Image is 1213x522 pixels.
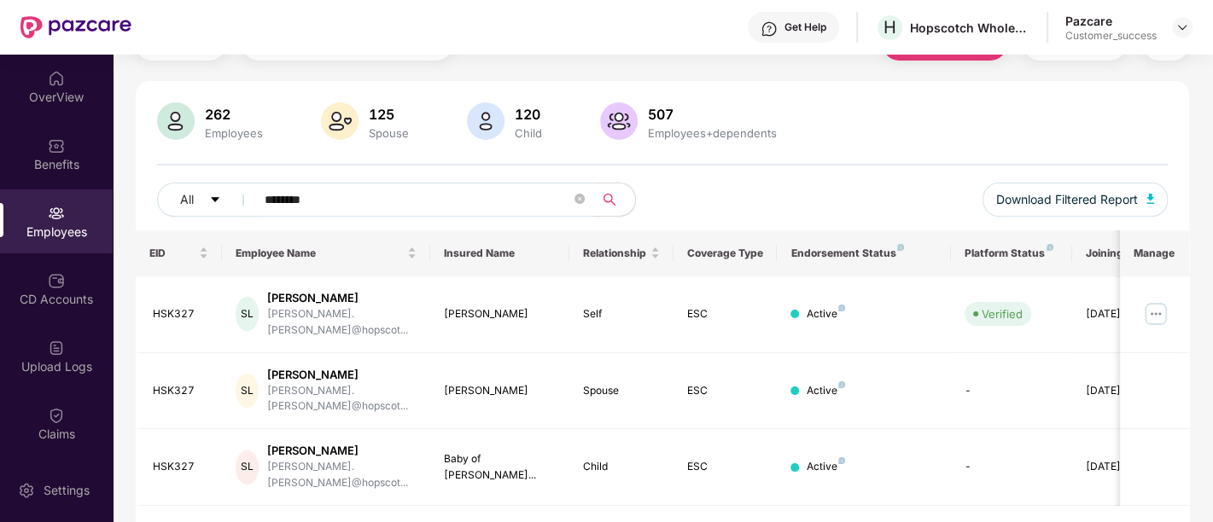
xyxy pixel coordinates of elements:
div: ESC [687,306,764,322]
div: SL [236,374,258,408]
th: Joining Date [1072,230,1176,276]
button: Allcaret-down [157,183,261,217]
div: Customer_success [1065,29,1157,43]
img: svg+xml;base64,PHN2ZyB4bWxucz0iaHR0cDovL3d3dy53My5vcmcvMjAwMC9zdmciIHhtbG5zOnhsaW5rPSJodHRwOi8vd3... [600,102,638,140]
div: Spouse [583,383,660,399]
div: SL [236,297,258,331]
div: Endorsement Status [790,246,936,260]
div: Pazcare [1065,13,1157,29]
th: Coverage Type [674,230,778,276]
span: All [180,190,194,209]
button: Download Filtered Report [983,183,1169,217]
div: [PERSON_NAME] [267,443,417,459]
img: svg+xml;base64,PHN2ZyB4bWxucz0iaHR0cDovL3d3dy53My5vcmcvMjAwMC9zdmciIHdpZHRoPSI4IiBoZWlnaHQ9IjgiIH... [1047,244,1053,251]
div: Child [511,126,545,140]
div: Platform Status [965,246,1058,260]
div: Employees [201,126,266,140]
img: svg+xml;base64,PHN2ZyBpZD0iQmVuZWZpdHMiIHhtbG5zPSJodHRwOi8vd3d3LnczLm9yZy8yMDAwL3N2ZyIgd2lkdGg9Ij... [48,137,65,154]
th: Relationship [569,230,674,276]
img: svg+xml;base64,PHN2ZyB4bWxucz0iaHR0cDovL3d3dy53My5vcmcvMjAwMC9zdmciIHhtbG5zOnhsaW5rPSJodHRwOi8vd3... [321,102,359,140]
div: Active [806,383,845,399]
div: 507 [644,106,780,123]
div: HSK327 [153,459,209,475]
div: Verified [982,305,1023,322]
div: [DATE] [1086,306,1163,322]
span: close-circle [574,194,585,204]
div: Child [583,459,660,475]
div: 120 [511,106,545,123]
img: svg+xml;base64,PHN2ZyB4bWxucz0iaHR0cDovL3d3dy53My5vcmcvMjAwMC9zdmciIHdpZHRoPSI4IiBoZWlnaHQ9IjgiIH... [838,457,845,464]
img: svg+xml;base64,PHN2ZyBpZD0iU2V0dGluZy0yMHgyMCIgeG1sbnM9Imh0dHA6Ly93d3cudzMub3JnLzIwMDAvc3ZnIiB3aW... [18,482,35,499]
div: [PERSON_NAME] [444,383,556,399]
img: svg+xml;base64,PHN2ZyB4bWxucz0iaHR0cDovL3d3dy53My5vcmcvMjAwMC9zdmciIHhtbG5zOnhsaW5rPSJodHRwOi8vd3... [1146,194,1155,204]
div: [DATE] [1086,383,1163,399]
span: H [884,17,896,38]
button: search [593,183,636,217]
div: Settings [38,482,95,499]
img: svg+xml;base64,PHN2ZyBpZD0iVXBsb2FkX0xvZ3MiIGRhdGEtbmFtZT0iVXBsb2FkIExvZ3MiIHhtbG5zPSJodHRwOi8vd3... [48,339,65,357]
span: caret-down [209,194,221,207]
div: [DATE] [1086,459,1163,475]
th: Employee Name [222,230,430,276]
th: Manage [1120,230,1189,276]
div: [PERSON_NAME].[PERSON_NAME]@hopscot... [267,306,417,339]
img: svg+xml;base64,PHN2ZyBpZD0iQ2xhaW0iIHhtbG5zPSJodHRwOi8vd3d3LnczLm9yZy8yMDAwL3N2ZyIgd2lkdGg9IjIwIi... [48,407,65,424]
div: [PERSON_NAME].[PERSON_NAME]@hopscot... [267,383,417,415]
div: 262 [201,106,266,123]
div: [PERSON_NAME] [267,290,417,306]
div: Hopscotch Wholesale Trading Private Limited [910,20,1029,36]
span: Employee Name [236,246,404,260]
div: Active [806,459,845,475]
img: svg+xml;base64,PHN2ZyBpZD0iRHJvcGRvd24tMzJ4MzIiIHhtbG5zPSJodHRwOi8vd3d3LnczLm9yZy8yMDAwL3N2ZyIgd2... [1175,20,1189,34]
div: Employees+dependents [644,126,780,140]
div: Active [806,306,845,322]
img: svg+xml;base64,PHN2ZyB4bWxucz0iaHR0cDovL3d3dy53My5vcmcvMjAwMC9zdmciIHdpZHRoPSI4IiBoZWlnaHQ9IjgiIH... [838,381,845,388]
div: Get Help [784,20,826,34]
div: [PERSON_NAME] [444,306,556,322]
span: Download Filtered Report [996,190,1138,209]
span: Relationship [583,246,647,260]
span: EID [149,246,196,260]
div: HSK327 [153,306,209,322]
div: Baby of [PERSON_NAME]... [444,451,556,484]
div: ESC [687,459,764,475]
div: [PERSON_NAME].[PERSON_NAME]@hopscot... [267,459,417,491]
td: - [951,353,1072,430]
span: close-circle [574,192,585,208]
img: svg+xml;base64,PHN2ZyBpZD0iQ0RfQWNjb3VudHMiIGRhdGEtbmFtZT0iQ0QgQWNjb3VudHMiIHhtbG5zPSJodHRwOi8vd3... [48,272,65,289]
img: svg+xml;base64,PHN2ZyB4bWxucz0iaHR0cDovL3d3dy53My5vcmcvMjAwMC9zdmciIHhtbG5zOnhsaW5rPSJodHRwOi8vd3... [157,102,195,140]
div: Spouse [365,126,412,140]
img: svg+xml;base64,PHN2ZyBpZD0iRW1wbG95ZWVzIiB4bWxucz0iaHR0cDovL3d3dy53My5vcmcvMjAwMC9zdmciIHdpZHRoPS... [48,205,65,222]
td: - [951,429,1072,506]
div: 125 [365,106,412,123]
th: Insured Name [430,230,569,276]
div: Self [583,306,660,322]
div: [PERSON_NAME] [267,367,417,383]
img: New Pazcare Logo [20,16,131,38]
img: svg+xml;base64,PHN2ZyB4bWxucz0iaHR0cDovL3d3dy53My5vcmcvMjAwMC9zdmciIHdpZHRoPSI4IiBoZWlnaHQ9IjgiIH... [897,244,904,251]
img: svg+xml;base64,PHN2ZyB4bWxucz0iaHR0cDovL3d3dy53My5vcmcvMjAwMC9zdmciIHdpZHRoPSI4IiBoZWlnaHQ9IjgiIH... [838,304,845,311]
img: manageButton [1142,300,1169,328]
div: HSK327 [153,383,209,399]
div: SL [236,450,258,484]
span: search [593,193,627,206]
img: svg+xml;base64,PHN2ZyBpZD0iSGVscC0zMngzMiIgeG1sbnM9Imh0dHA6Ly93d3cudzMub3JnLzIwMDAvc3ZnIiB3aWR0aD... [761,20,778,38]
div: ESC [687,383,764,399]
th: EID [136,230,223,276]
img: svg+xml;base64,PHN2ZyB4bWxucz0iaHR0cDovL3d3dy53My5vcmcvMjAwMC9zdmciIHhtbG5zOnhsaW5rPSJodHRwOi8vd3... [467,102,504,140]
img: svg+xml;base64,PHN2ZyBpZD0iSG9tZSIgeG1sbnM9Imh0dHA6Ly93d3cudzMub3JnLzIwMDAvc3ZnIiB3aWR0aD0iMjAiIG... [48,70,65,87]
